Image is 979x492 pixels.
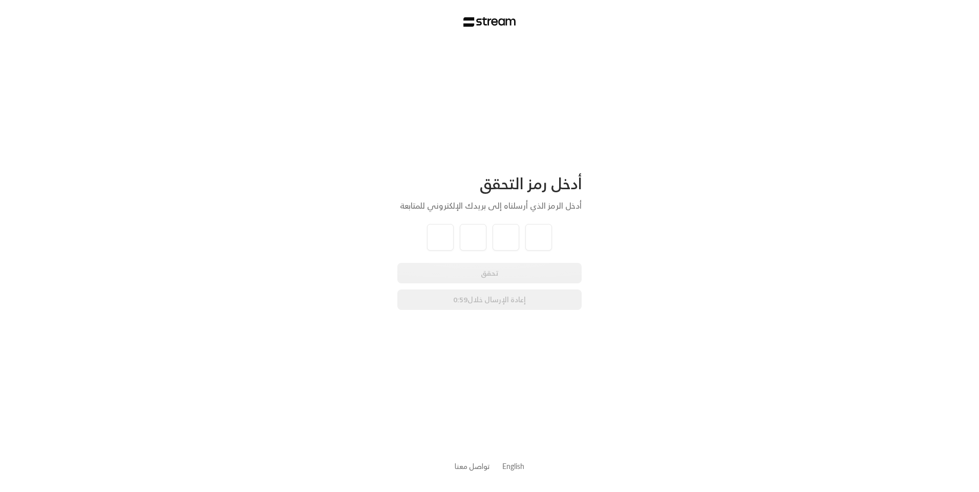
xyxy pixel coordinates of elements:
[502,457,524,476] a: English
[463,17,516,27] img: Stream Logo
[455,460,490,473] a: تواصل معنا
[455,461,490,472] button: تواصل معنا
[397,199,582,212] div: أدخل الرمز الذي أرسلناه إلى بريدك الإلكتروني للمتابعة
[397,174,582,193] div: أدخل رمز التحقق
